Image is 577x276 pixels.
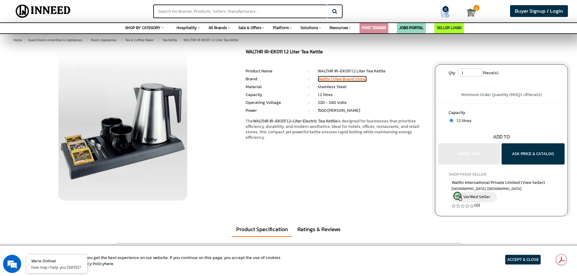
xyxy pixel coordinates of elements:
p: How may I help you today? [31,264,83,270]
a: Room Appliances [90,36,118,44]
li: : [300,100,318,106]
div: Chat with us now [32,34,102,42]
li: 1500 [PERSON_NAME] [318,108,426,114]
article: We use cookies to ensure you get the best experience on our website. If you continue on this page... [36,255,281,267]
div: We're Online! [31,258,83,264]
li: Power [246,108,300,114]
li: 220 - 240 Volts [318,100,426,106]
a: Buyer Signup / Login [510,5,568,17]
span: Guest Room Amenities & Appliances [28,38,82,42]
a: JOBS PORTAL [399,25,423,31]
li: Capacity [246,92,300,98]
span: 0 [473,5,479,11]
span: 0 [443,6,449,12]
a: Guest Room Amenities & Appliances [27,36,84,44]
span: We're online! [35,76,84,138]
li: WALTHR IR-EK011 1.2 Liter Tea Kettle [318,68,426,74]
li: Operating Voltage [246,100,300,106]
a: SELLER LOGIN [437,25,462,31]
span: Platform [273,25,289,31]
input: Search for Brands, Products, Sellers, Manufacturers... [153,5,327,18]
span: All Brands [208,25,227,31]
span: Resources [330,25,348,31]
strong: WALTHR IR-EK011 1.2-Liter Electric Tea Kettle [253,118,337,124]
a: here [104,261,113,267]
textarea: Type your message and hit 'Enter' [3,165,115,187]
img: inneed-verified-seller-icon.png [453,192,462,201]
button: ASK PRICE & CATALOG [502,143,565,165]
article: ACCEPT & CLOSE [505,255,541,264]
span: Tea & Coffee Maker [125,38,154,42]
img: WALTHR IR-EK011 Tea Kettle [58,49,187,201]
li: Stainless Steel [318,84,426,90]
span: > [119,36,122,44]
li: : [300,92,318,98]
span: Hospitality [177,25,197,31]
span: 1.2 litres [453,118,472,124]
li: : [300,76,318,82]
li: 1.2 litres [318,92,426,98]
label: Qty [446,68,458,78]
a: (0) [474,202,480,208]
img: salesiqlogo_leal7QplfZFryJ6FIlVepeu7OftD7mt8q6exU6-34PB8prfIgodN67KcxXM9Y7JQ_.png [42,159,46,163]
div: Minimize live chat window [99,3,114,18]
a: Product Specification [232,222,292,237]
span: > [156,36,159,44]
span: Solutions [300,25,318,31]
img: logo_Zg8I0qSkbAqR2WFHt3p6CTuqpyXMFPubPcD2OT02zFN43Cy9FUNNG3NEPhM_Q1qe_.png [10,36,25,40]
p: The is designed for businesses that prioritize efficiency, durability, and modern aesthetics. Ide... [246,118,426,140]
a: Tea & Coffee Maker [124,36,155,44]
span: Tea Kettle [162,38,177,42]
a: Walthr (View Brand Store) [318,76,367,82]
span: > [24,38,26,42]
li: : [300,84,318,90]
span: WALTHR IR-EK011 1.2 Liter Tea Kettle [27,38,238,42]
label: Capacity [449,110,554,117]
em: Driven by SalesIQ [48,159,77,163]
li: Material [246,84,300,90]
a: Ratings & Reviews [293,222,345,236]
span: Sale & Offers [238,25,261,31]
img: Inneed.Market [11,4,76,19]
span: Piece(s) [483,68,499,78]
a: my Quotes 0 [429,6,466,20]
div: ADD TO [435,133,568,140]
img: Cart [466,8,476,17]
h1: WALTHR IR-EK011 1.2 Liter Tea Kettle [246,49,426,56]
a: Cart 0 [466,6,472,19]
li: Product Name [246,68,300,74]
span: Verified Seller [463,194,490,200]
span: > [179,36,182,44]
span: Minimum Order Quantity (MOQ) = Piece(s) [461,91,542,98]
a: Tea Kettle [161,36,178,44]
a: Home [12,36,23,44]
li: Brand [246,76,300,82]
span: 1 [525,91,526,98]
span: SHOP BY CATEGORY [125,25,161,31]
span: Walthr International Private Limited [452,179,545,186]
span: > [85,36,88,44]
li: : [300,108,318,114]
img: Show My Quotes [441,8,450,18]
a: POST TENDER [362,25,386,31]
h4: SHOP FROM SELLER: [449,172,554,177]
span: Buyer Signup / Login [515,7,563,15]
a: Walthr International Private Limited (View Seller) [GEOGRAPHIC_DATA], [GEOGRAPHIC_DATA] Verified ... [452,179,551,202]
li: : [300,68,318,74]
span: Bangalore [452,186,551,191]
span: Room Appliances [91,38,117,42]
